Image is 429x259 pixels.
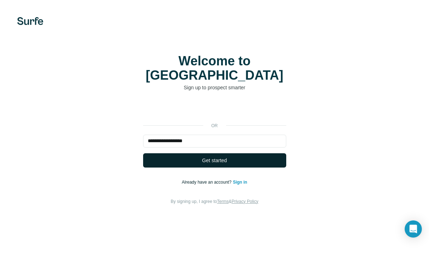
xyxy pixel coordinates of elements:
[143,84,286,91] p: Sign up to prospect smarter
[182,180,233,185] span: Already have an account?
[202,157,227,164] span: Get started
[143,153,286,168] button: Get started
[217,199,229,204] a: Terms
[203,123,226,129] p: or
[140,102,290,118] iframe: Schaltfläche „Über Google anmelden“
[405,220,422,238] div: Open Intercom Messenger
[233,180,247,185] a: Sign in
[231,199,258,204] a: Privacy Policy
[171,199,258,204] span: By signing up, I agree to &
[17,17,43,25] img: Surfe's logo
[143,54,286,83] h1: Welcome to [GEOGRAPHIC_DATA]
